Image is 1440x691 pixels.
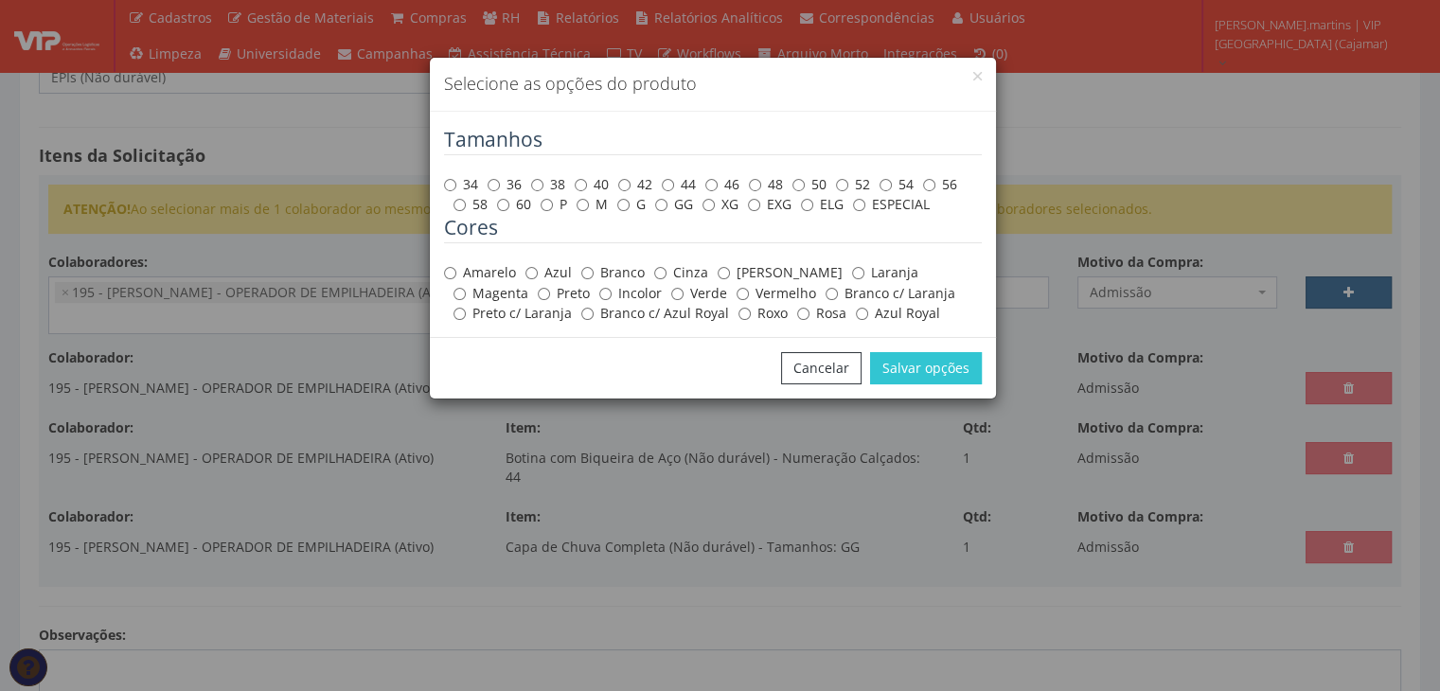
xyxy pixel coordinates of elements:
[870,352,982,384] button: Salvar opções
[797,304,846,323] label: Rosa
[618,175,652,194] label: 42
[702,195,738,214] label: XG
[852,263,918,282] label: Laranja
[538,284,590,303] label: Preto
[444,175,478,194] label: 34
[525,263,572,282] label: Azul
[654,263,708,282] label: Cinza
[718,263,843,282] label: [PERSON_NAME]
[575,175,609,194] label: 40
[541,195,567,214] label: P
[453,284,528,303] label: Magenta
[444,72,982,97] h4: Selecione as opções do produto
[853,195,930,214] label: ESPECIAL
[671,284,727,303] label: Verde
[655,195,693,214] label: GG
[749,175,783,194] label: 48
[737,284,816,303] label: Vermelho
[497,195,531,214] label: 60
[880,175,914,194] label: 54
[836,175,870,194] label: 52
[531,175,565,194] label: 38
[581,304,729,323] label: Branco c/ Azul Royal
[453,195,488,214] label: 58
[792,175,827,194] label: 50
[705,175,739,194] label: 46
[581,263,645,282] label: Branco
[444,126,982,155] legend: Tamanhos
[488,175,522,194] label: 36
[923,175,957,194] label: 56
[453,304,572,323] label: Preto c/ Laranja
[444,214,982,243] legend: Cores
[617,195,646,214] label: G
[801,195,844,214] label: ELG
[577,195,608,214] label: M
[738,304,788,323] label: Roxo
[856,304,940,323] label: Azul Royal
[748,195,791,214] label: EXG
[662,175,696,194] label: 44
[826,284,955,303] label: Branco c/ Laranja
[599,284,662,303] label: Incolor
[444,263,516,282] label: Amarelo
[781,352,862,384] button: Cancelar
